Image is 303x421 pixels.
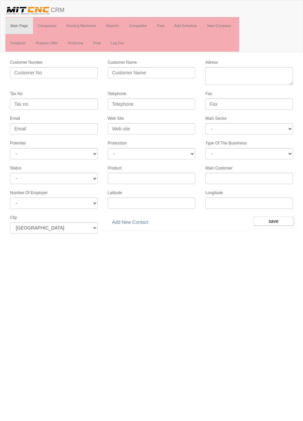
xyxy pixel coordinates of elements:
[5,35,31,51] a: Postpone
[124,17,152,34] a: Competitor
[101,17,124,34] a: Reports
[169,17,202,34] a: Add Schedule
[10,116,20,121] label: Email
[10,123,98,134] input: Email
[31,35,63,51] a: Prepare Offer
[10,91,22,97] label: Tax No
[0,0,69,17] a: CRM
[5,5,51,15] img: header.png
[108,67,196,78] input: Customer Name
[205,60,218,65] label: Adress
[108,190,122,196] label: Latitude
[88,35,106,51] a: Print
[10,67,98,78] input: Customer No
[108,165,121,171] label: Product
[10,140,26,146] label: Potential
[205,140,247,146] label: Type Of The Bussiness
[205,98,293,110] input: Fax
[106,35,129,51] a: Log Out
[33,17,62,34] a: Companies
[202,17,236,34] a: New Company
[61,17,101,34] a: Existing Machines
[108,98,196,110] input: Telephone
[10,60,43,65] label: Customer Number
[5,17,33,34] a: Main Page
[205,116,227,121] label: Main Sector
[63,35,88,51] a: Proforma
[108,217,153,228] a: Add New Contact
[10,190,48,196] label: Number Of Employer
[108,123,196,134] input: Web site
[253,217,294,226] input: save
[152,17,169,34] a: Past
[10,165,21,171] label: Status
[108,140,127,146] label: Production
[205,91,212,97] label: Fax
[10,215,17,221] label: City
[108,91,126,97] label: Telephone
[205,165,232,171] label: Main Customer
[10,98,98,110] input: Tax no
[205,190,223,196] label: Longitude
[108,60,137,65] label: Customer Name
[108,116,124,121] label: Web Site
